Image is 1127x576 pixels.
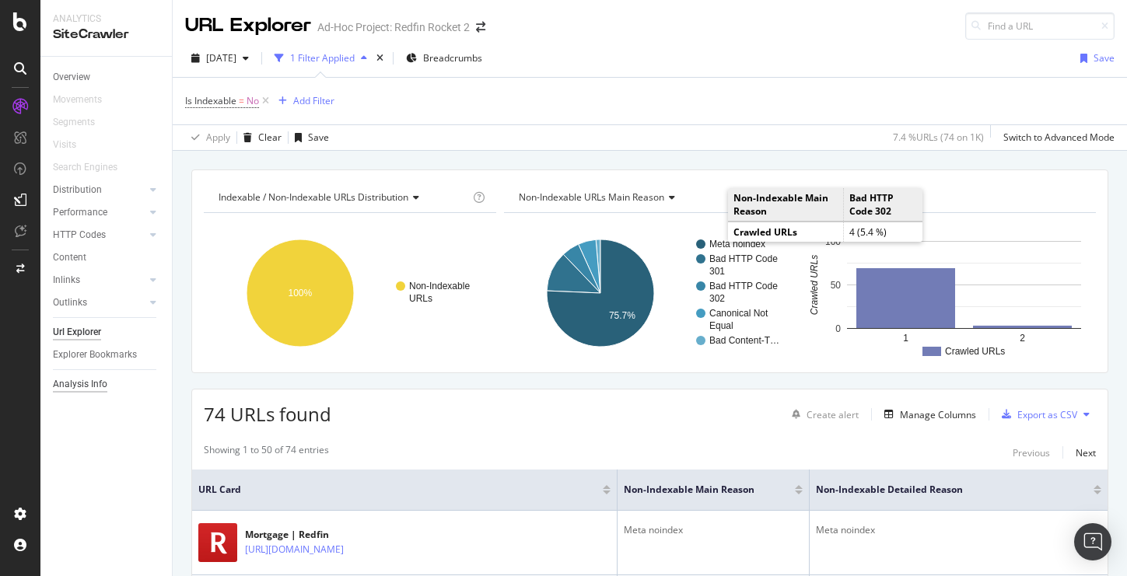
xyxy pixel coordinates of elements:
button: Save [289,125,329,150]
div: Apply [206,131,230,144]
text: Canonical Not [709,308,768,319]
div: Create alert [807,408,859,421]
div: Segments [53,114,95,131]
a: HTTP Codes [53,227,145,243]
span: Non-Indexable Main Reason [624,483,772,497]
a: Outlinks [53,295,145,311]
text: Crawled URLs [810,255,821,315]
div: Content [53,250,86,266]
div: Save [1094,51,1115,65]
div: Overview [53,69,90,86]
text: 0 [836,323,842,334]
div: SiteCrawler [53,26,159,44]
td: Non-Indexable Main Reason [728,188,843,222]
div: Manage Columns [900,408,976,421]
div: Save [308,131,329,144]
div: Url Explorer [53,324,101,340]
button: Save [1074,46,1115,71]
td: Bad HTTP Code 302 [843,188,922,222]
a: Visits [53,137,92,153]
text: Bad HTTP Code [709,281,778,291]
div: Switch to Advanced Mode [1003,131,1115,144]
a: Url Explorer [53,324,161,340]
a: Content [53,250,161,266]
div: Outlinks [53,295,87,311]
img: main image [198,523,237,562]
text: Non-Indexable [409,281,470,291]
div: Add Filter [293,94,334,107]
div: Inlinks [53,272,80,288]
a: Overview [53,69,161,86]
div: 1 Filter Applied [290,51,355,65]
div: times [373,51,387,66]
span: Indexable / Non-Indexable URLs distribution [219,190,408,204]
div: Movements [53,92,102,108]
text: 50 [831,280,842,291]
button: Export as CSV [996,402,1077,427]
div: Performance [53,204,107,221]
button: Switch to Advanced Mode [997,125,1115,150]
a: Distribution [53,182,145,198]
div: arrow-right-arrow-left [476,22,485,33]
button: Previous [1013,443,1050,462]
span: Is Indexable [185,94,236,107]
a: Movements [53,92,117,108]
h4: URLs by Depth [815,185,1082,210]
div: Analytics [53,12,159,26]
svg: A chart. [504,225,796,361]
text: Meta noindex [709,239,765,250]
button: 1 Filter Applied [268,46,373,71]
button: Add Filter [272,92,334,110]
span: Non-Indexable URLs Main Reason [519,190,664,204]
div: Distribution [53,182,102,198]
a: Segments [53,114,110,131]
div: Search Engines [53,159,117,176]
div: Ad-Hoc Project: Redfin Rocket 2 [317,19,470,35]
text: 302 [709,293,725,304]
text: 75.7% [609,310,635,321]
a: Search Engines [53,159,133,176]
text: 1 [903,333,908,344]
text: Bad Content-T… [709,335,779,346]
span: URL Card [198,483,599,497]
a: Analysis Info [53,376,161,393]
span: Breadcrumbs [423,51,482,65]
svg: A chart. [204,225,496,361]
div: Showing 1 to 50 of 74 entries [204,443,329,462]
input: Find a URL [965,12,1115,40]
svg: A chart. [803,225,1096,361]
div: Export as CSV [1017,408,1077,421]
div: URL Explorer [185,12,311,39]
text: URLs [409,293,432,304]
a: Performance [53,204,145,221]
span: 74 URLs found [204,401,331,427]
button: Apply [185,125,230,150]
text: Bad HTTP Code [709,253,778,264]
td: Crawled URLs [728,222,843,243]
a: [URL][DOMAIN_NAME] [245,542,344,557]
span: 2025 Aug. 22nd [206,51,236,65]
button: Clear [237,125,282,150]
h4: Non-Indexable URLs Main Reason [516,185,770,210]
div: Meta noindex [816,523,1101,537]
a: Inlinks [53,272,145,288]
button: Next [1076,443,1096,462]
div: HTTP Codes [53,227,106,243]
text: 100% [289,288,313,298]
span: No [247,90,259,112]
div: Explorer Bookmarks [53,347,137,363]
button: [DATE] [185,46,255,71]
td: 4 (5.4 %) [843,222,922,243]
div: Open Intercom Messenger [1074,523,1111,560]
h4: Indexable / Non-Indexable URLs Distribution [215,185,470,210]
div: Clear [258,131,282,144]
text: Crawled URLs [945,346,1005,357]
button: Manage Columns [878,405,976,424]
div: Mortgage | Redfin [245,528,377,542]
text: Equal [709,320,733,331]
button: Create alert [786,402,859,427]
span: Non-Indexable Detailed Reason [816,483,1070,497]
